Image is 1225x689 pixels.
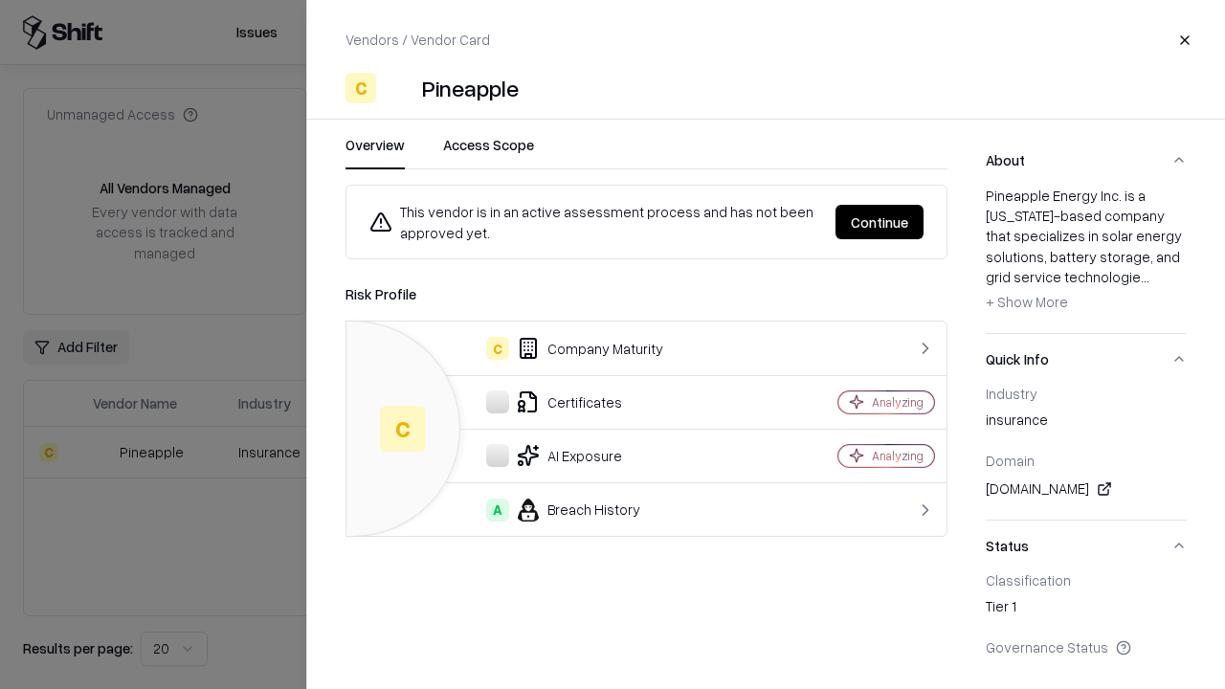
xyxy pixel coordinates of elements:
button: Status [986,521,1187,571]
div: Pineapple [422,73,519,103]
div: Tier 1 [986,596,1187,623]
div: C [345,73,376,103]
div: Risk Profile [345,282,947,305]
div: Pineapple Energy Inc. is a [US_STATE]-based company that specializes in solar energy solutions, b... [986,186,1187,318]
button: About [986,135,1187,186]
div: [DOMAIN_NAME] [986,478,1187,500]
div: C [380,406,426,452]
div: A [486,499,509,522]
div: Domain [986,452,1187,469]
div: insurance [986,410,1187,436]
p: Vendors / Vendor Card [345,30,490,50]
div: Analyzing [872,394,924,411]
span: ... [1141,268,1149,285]
div: This vendor is in an active assessment process and has not been approved yet. [369,201,820,243]
button: Continue [835,205,924,239]
div: Industry [986,385,1187,402]
div: Governance Status [986,638,1187,656]
div: Quick Info [986,385,1187,520]
button: Quick Info [986,334,1187,385]
img: Pineapple [384,73,414,103]
div: Company Maturity [362,337,771,360]
div: AI Exposure [362,444,771,467]
button: Access Scope [443,135,534,169]
div: About [986,186,1187,333]
div: Analyzing [872,448,924,464]
div: C [486,337,509,360]
button: + Show More [986,287,1068,318]
span: + Show More [986,293,1068,310]
div: Breach History [362,499,771,522]
button: Overview [345,135,405,169]
div: Certificates [362,390,771,413]
div: Classification [986,571,1187,589]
